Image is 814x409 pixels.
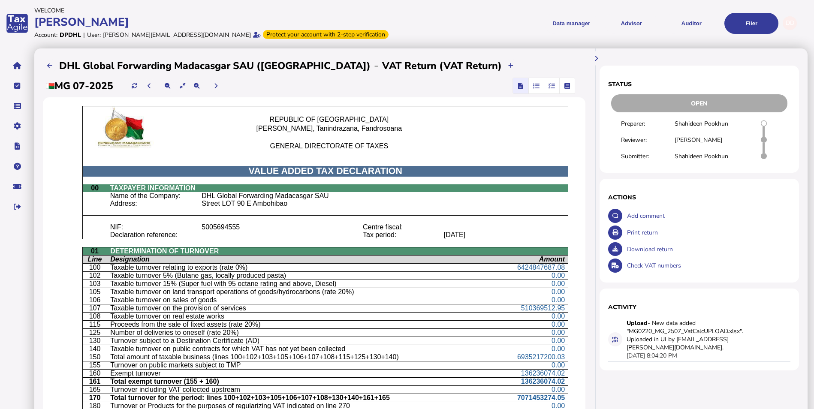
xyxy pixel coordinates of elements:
[552,345,565,352] span: 0.00
[675,136,728,144] div: [PERSON_NAME]
[110,321,469,328] p: Proceeds from the sale of fixed assets (rate 20%)
[625,224,790,241] div: Print return
[110,353,469,361] p: Total amount of taxable business (lines 100+102+103+105+106+107+108+115+125+130+140)
[611,94,787,112] div: Open
[249,166,402,176] span: VALUE ADDED TAX DECLARATION
[34,15,404,30] div: [PERSON_NAME]
[621,136,675,144] div: Reviewer:
[219,142,439,150] p: GENERAL DIRECTORATE OF TAXES
[8,198,26,216] button: Sign out
[34,31,57,39] div: Account:
[552,280,565,287] span: 0.00
[110,280,469,288] p: Taxable turnover 15% (Super fuel with 95 octane rating and above, Diesel)
[110,184,196,192] span: TAXPAYER INFORMATION
[724,13,778,34] button: Filer
[110,264,469,271] p: Taxable turnover relating to exports (rate 0%)
[621,120,675,128] div: Preparer:
[363,231,437,239] p: Tax period:
[86,106,162,149] img: Z
[86,337,104,345] p: 130
[103,31,251,39] div: [PERSON_NAME][EMAIL_ADDRESS][DOMAIN_NAME]
[110,272,469,280] p: Taxable turnover 5% (Butane gas, locally produced pasta)
[552,313,565,320] span: 0.00
[8,57,26,75] button: Home
[60,31,81,39] div: DPDHL
[110,329,469,337] p: Number of deliveries to oneself (rate 20%)
[363,223,437,231] p: Centre fiscal:
[83,31,85,39] div: |
[110,304,469,312] p: Taxable turnover on the provision of services
[127,79,142,93] button: Refresh data for current period
[371,59,382,72] div: -
[8,117,26,135] button: Manage settings
[190,79,204,93] button: Make the return view larger
[664,13,718,34] button: Auditor
[86,345,104,353] p: 140
[559,78,575,93] mat-button-toggle: Ledger
[86,353,104,361] p: 150
[382,59,502,72] h2: VAT Return (VAT Return)
[91,184,99,192] span: 00
[552,321,565,328] span: 0.00
[552,288,565,295] span: 0.00
[528,78,544,93] mat-button-toggle: Reconcilliation view by document
[552,361,565,369] span: 0.00
[161,79,175,93] button: Make the return view smaller
[675,152,728,160] div: Shahideen Pookhun
[608,242,622,256] button: Download return
[46,79,113,93] h2: MG 07-2025
[608,259,622,273] button: Check VAT numbers on return.
[544,13,598,34] button: Shows a dropdown of Data manager options
[608,226,622,240] button: Open printable view of return.
[521,370,565,377] span: 136236074.02
[625,208,790,224] div: Add comment
[608,193,790,201] h1: Actions
[675,120,728,128] div: Shahideen Pookhun
[409,13,779,34] menu: navigate products
[86,321,104,328] p: 115
[202,223,240,231] : 5005694555
[110,345,469,353] p: Taxable turnover on public contracts for which VAT has not yet been collected
[110,386,469,394] p: Turnover including VAT collected upstream
[625,241,790,258] div: Download return
[552,272,565,279] span: 0.00
[612,337,618,343] i: Data for this filing changed
[513,78,528,93] mat-button-toggle: Return view
[110,337,469,345] p: Turnover subject to a Destination Certificate (AD)
[608,303,790,311] h1: Activity
[8,77,26,95] button: Tasks
[608,80,790,88] h1: Status
[86,296,104,304] p: 106
[8,157,26,175] button: Help pages
[552,296,565,304] span: 0.00
[627,319,755,352] div: - New data added "MG0220_MG_2507_VatCalcUPLOAD.xlsx". Uploaded in UI by [EMAIL_ADDRESS][PERSON_NA...
[521,378,565,385] span: 136236074.02
[110,200,196,208] p: Address:
[110,378,219,385] b: Total exempt turnover (155 + 160)
[175,79,190,93] button: Reset the return view
[202,200,287,207] : Street LOT 90 E Ambohibao
[59,59,371,72] h2: DHL Global Forwarding Madacasgar SAU ([GEOGRAPHIC_DATA])
[86,361,104,369] p: 155
[110,361,469,369] p: Turnover on public markets subject to TMP
[86,264,104,271] p: 100
[110,223,196,231] p: NIF:
[110,313,469,320] p: Taxable turnover on real estate works
[504,59,518,73] button: Upload transactions
[625,257,790,274] div: Check VAT numbers
[608,209,622,223] button: Make a comment in the activity log.
[86,304,104,312] p: 107
[627,352,677,360] div: [DATE] 8:04:20 PM
[608,94,790,112] div: Return status - Actions are restricted to nominated users
[110,192,196,200] p: Name of the Company:
[517,353,565,361] span: 6935217200.03
[110,394,390,401] b: Total turnover for the period: lines 100+102+103+105+106+107+108+130+140+161+165
[110,231,196,239] p: Declaration reference:
[604,13,658,34] button: Shows a dropdown of VAT Advisor options
[142,79,157,93] button: Previous period
[46,83,54,89] img: mg.png
[8,137,26,155] button: Developer hub links
[110,247,219,255] span: DETERMINATION OF TURNOVER
[110,296,469,304] p: Taxable turnover on sales of goods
